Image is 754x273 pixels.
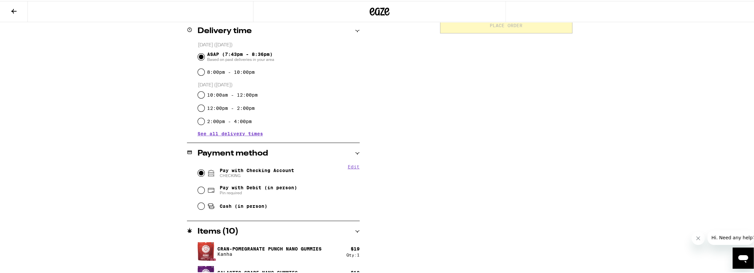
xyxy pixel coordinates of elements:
[207,118,252,123] label: 2:00pm - 4:00pm
[220,189,297,195] span: Pin required
[220,172,294,177] span: CHECKING
[217,245,322,250] p: Cran-Pomegranate Punch Nano Gummies
[351,245,360,250] div: $ 19
[220,203,267,208] span: Cash (in person)
[217,250,322,256] p: Kanha
[490,22,522,27] span: Place Order
[207,105,255,110] label: 12:00pm - 2:00pm
[220,184,297,189] span: Pay with Debit (in person)
[207,68,255,74] label: 8:00pm - 10:00pm
[346,252,360,256] div: Qty: 1
[198,41,360,47] p: [DATE] ([DATE])
[440,17,572,32] button: Place Order
[207,91,258,97] label: 10:00am - 12:00pm
[691,231,705,244] iframe: Close message
[348,163,360,168] button: Edit
[198,26,252,34] h2: Delivery time
[207,51,274,61] span: ASAP (7:43pm - 8:36pm)
[207,56,274,61] span: Based on past deliveries in your area
[732,247,754,268] iframe: Button to launch messaging window
[4,5,48,10] span: Hi. Need any help?
[707,229,754,244] iframe: Message from company
[220,167,294,177] span: Pay with Checking Account
[198,130,263,135] button: See all delivery times
[198,149,268,157] h2: Payment method
[198,241,216,260] img: Cran-Pomegranate Punch Nano Gummies
[198,227,239,235] h2: Items ( 10 )
[198,81,360,87] p: [DATE] ([DATE])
